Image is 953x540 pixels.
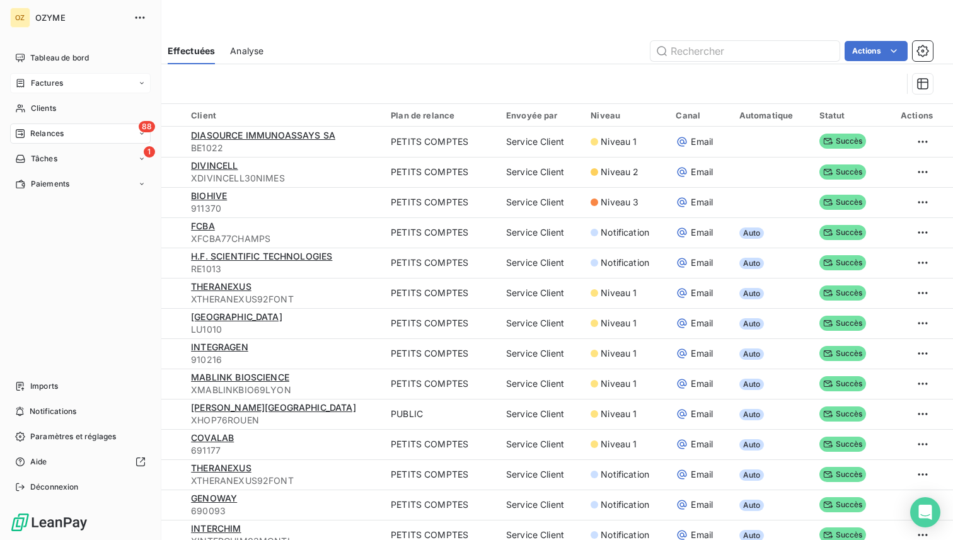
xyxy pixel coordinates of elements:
td: PETITS COMPTES [383,369,499,399]
td: PETITS COMPTES [383,187,499,217]
span: Notification [601,256,649,269]
span: Succès [819,497,867,512]
td: PETITS COMPTES [383,338,499,369]
span: Notification [601,468,649,481]
span: Niveau 1 [601,377,637,390]
span: Email [691,498,713,511]
div: OZ [10,8,30,28]
span: XHOP76ROUEN [191,414,376,427]
div: Envoyée par [506,110,575,120]
td: Service Client [499,338,583,369]
span: 690093 [191,505,376,517]
span: Tableau de bord [30,52,89,64]
td: PETITS COMPTES [383,217,499,248]
span: 691177 [191,444,376,457]
a: Imports [10,376,151,396]
span: Niveau 3 [601,196,638,209]
span: Auto [739,348,765,360]
span: Succès [819,316,867,331]
span: XMABLINKBIO69LYON [191,384,376,396]
span: Auto [739,258,765,269]
span: Auto [739,409,765,420]
td: Service Client [499,187,583,217]
span: 911370 [191,202,376,215]
span: XDIVINCELL30NIMES [191,172,376,185]
td: PETITS COMPTES [383,127,499,157]
span: Niveau 1 [601,347,637,360]
td: PETITS COMPTES [383,429,499,459]
span: Auto [739,288,765,299]
span: Déconnexion [30,481,79,493]
span: Email [691,256,713,269]
span: BE1022 [191,142,376,154]
span: Relances [30,128,64,139]
button: Actions [845,41,908,61]
span: DIVINCELL [191,160,238,171]
span: Niveau 2 [601,166,638,178]
span: Imports [30,381,58,392]
span: LU1010 [191,323,376,336]
span: COVALAB [191,432,234,443]
span: Succès [819,195,867,210]
span: XFCBA77CHAMPS [191,233,376,245]
span: 1 [144,146,155,158]
span: Email [691,347,713,360]
span: Auto [739,439,765,451]
span: H.F. SCIENTIFIC TECHNOLOGIES [191,251,332,261]
span: GENOWAY [191,493,237,503]
span: Email [691,468,713,481]
span: Email [691,135,713,148]
span: Succès [819,225,867,240]
span: INTEGRAGEN [191,342,248,352]
span: Notification [601,498,649,511]
span: Email [691,196,713,209]
a: Paramètres et réglages [10,427,151,447]
span: Succès [819,406,867,422]
span: Auto [739,469,765,481]
span: Succès [819,437,867,452]
span: MABLINK BIOSCIENCE [191,372,289,382]
td: PETITS COMPTES [383,459,499,490]
span: Succès [819,164,867,180]
a: Clients [10,98,151,118]
span: Succès [819,285,867,301]
td: PETITS COMPTES [383,157,499,187]
a: Tableau de bord [10,48,151,68]
span: Email [691,377,713,390]
span: Niveau 1 [601,438,637,451]
span: Auto [739,500,765,511]
div: Actions [891,110,933,120]
span: OZYME [35,13,126,23]
span: Niveau 1 [601,408,637,420]
span: THERANEXUS [191,281,251,292]
td: PETITS COMPTES [383,308,499,338]
span: Succès [819,346,867,361]
span: Auto [739,318,765,330]
span: XTHERANEXUS92FONT [191,293,376,306]
span: Niveau 1 [601,317,637,330]
a: Aide [10,452,151,472]
td: Service Client [499,217,583,248]
span: [PERSON_NAME][GEOGRAPHIC_DATA] [191,402,356,413]
td: Service Client [499,399,583,429]
td: Service Client [499,429,583,459]
span: THERANEXUS [191,462,251,473]
span: Succès [819,376,867,391]
span: Paramètres et réglages [30,431,116,442]
td: Service Client [499,127,583,157]
img: Logo LeanPay [10,512,88,532]
span: Client [191,110,216,120]
span: Effectuées [168,45,216,57]
span: INTERCHIM [191,523,241,534]
td: Service Client [499,490,583,520]
span: Auto [739,227,765,239]
div: Plan de relance [391,110,491,120]
span: Paiements [31,178,69,190]
span: DIASOURCE IMMUNOASSAYS SA [191,130,335,141]
td: PETITS COMPTES [383,278,499,308]
a: Paiements [10,174,151,194]
td: Service Client [499,157,583,187]
div: Statut [819,110,876,120]
a: 88Relances [10,124,151,144]
td: PETITS COMPTES [383,490,499,520]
